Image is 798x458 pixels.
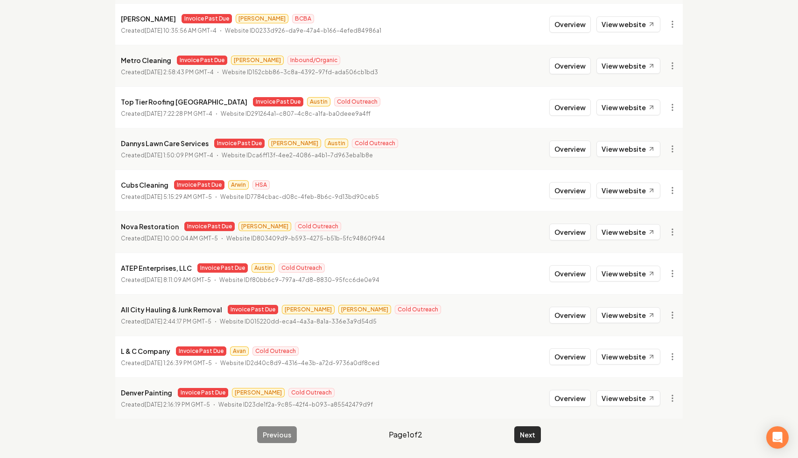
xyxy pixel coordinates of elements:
p: Website ID 7784cbac-d08c-4feb-8b6c-9d13bd90ceb5 [220,192,379,202]
button: Next [514,426,541,443]
span: Invoice Past Due [197,263,248,273]
span: Invoice Past Due [253,97,303,106]
button: Overview [549,99,591,116]
p: Website ID ca6ff13f-4ee2-4086-a4b1-7d963eba1b8e [222,151,373,160]
button: Overview [549,224,591,240]
a: View website [596,390,660,406]
span: Cold Outreach [352,139,398,148]
p: Created [121,234,218,243]
p: Created [121,275,211,285]
p: Created [121,68,214,77]
a: View website [596,183,660,198]
button: Overview [549,265,591,282]
p: Dannys Lawn Care Services [121,138,209,149]
p: Website ID f80bb6c9-797a-47d8-8830-95fcc6de0e94 [219,275,379,285]
span: [PERSON_NAME] [238,222,291,231]
span: Austin [307,97,330,106]
span: Austin [252,263,275,273]
p: Website ID 0233d926-da9e-47a4-b166-4efed84986a1 [225,26,381,35]
button: Overview [549,16,591,33]
time: [DATE] 2:44:17 PM GMT-5 [145,318,211,325]
span: [PERSON_NAME] [338,305,391,314]
p: Website ID 23de1f2a-9c85-42f4-b093-a85542479d9f [218,400,373,409]
button: Overview [549,348,591,365]
p: Nova Restoration [121,221,179,232]
div: Open Intercom Messenger [766,426,789,449]
span: HSA [252,180,270,190]
a: View website [596,349,660,365]
span: Invoice Past Due [177,56,227,65]
p: Created [121,192,212,202]
span: Cold Outreach [252,346,299,356]
p: Website ID 291264a1-c807-4c8c-a1fa-ba0deee9a4ff [221,109,371,119]
button: Overview [549,182,591,199]
time: [DATE] 5:15:29 AM GMT-5 [145,193,212,200]
a: View website [596,266,660,282]
span: Inbound/Organic [287,56,340,65]
span: [PERSON_NAME] [268,139,321,148]
p: Metro Cleaning [121,55,171,66]
time: [DATE] 1:26:39 PM GMT-5 [145,359,212,366]
time: [DATE] 10:00:04 AM GMT-5 [145,235,218,242]
p: Website ID 803409d9-b593-4275-b51b-5fc94860f944 [226,234,385,243]
span: Cold Outreach [288,388,335,397]
button: Overview [549,141,591,157]
a: View website [596,224,660,240]
span: Page 1 of 2 [389,429,422,440]
span: [PERSON_NAME] [282,305,335,314]
span: [PERSON_NAME] [232,388,285,397]
p: L & C Company [121,345,170,357]
span: Avan [230,346,249,356]
span: Invoice Past Due [228,305,278,314]
span: Austin [325,139,348,148]
span: Cold Outreach [334,97,380,106]
time: [DATE] 10:35:56 AM GMT-4 [145,27,217,34]
a: View website [596,99,660,115]
time: [DATE] 2:58:43 PM GMT-4 [145,69,214,76]
span: Invoice Past Due [178,388,228,397]
p: Created [121,109,212,119]
p: Denver Painting [121,387,172,398]
span: [PERSON_NAME] [231,56,284,65]
p: Website ID 2d40c8d9-4316-4e3b-a72d-9736a0df8ced [220,359,379,368]
span: Cold Outreach [395,305,441,314]
span: Cold Outreach [295,222,341,231]
span: BCBA [292,14,314,23]
time: [DATE] 7:22:28 PM GMT-4 [145,110,212,117]
span: Invoice Past Due [176,346,226,356]
p: Created [121,317,211,326]
span: Invoice Past Due [174,180,224,190]
p: Website ID 015220dd-eca4-4a3a-8a1a-336e3a9d54d5 [220,317,377,326]
p: ATEP Enterprises, LLC [121,262,192,274]
p: Cubs Cleaning [121,179,168,190]
p: Created [121,151,213,160]
p: Website ID 152cbb86-3c8a-4392-97fd-ada506cb1bd3 [222,68,378,77]
span: Arwin [228,180,249,190]
button: Overview [549,307,591,324]
span: Invoice Past Due [182,14,232,23]
p: All City Hauling & Junk Removal [121,304,222,315]
p: Created [121,26,217,35]
p: Created [121,359,212,368]
time: [DATE] 8:11:09 AM GMT-5 [145,276,211,283]
button: Overview [549,390,591,407]
time: [DATE] 2:16:19 PM GMT-5 [145,401,210,408]
a: View website [596,16,660,32]
p: [PERSON_NAME] [121,13,176,24]
p: Top Tier Roofing [GEOGRAPHIC_DATA] [121,96,247,107]
time: [DATE] 1:50:09 PM GMT-4 [145,152,213,159]
p: Created [121,400,210,409]
span: Invoice Past Due [214,139,265,148]
button: Overview [549,57,591,74]
a: View website [596,141,660,157]
span: Cold Outreach [279,263,325,273]
a: View website [596,307,660,323]
a: View website [596,58,660,74]
span: Invoice Past Due [184,222,235,231]
span: [PERSON_NAME] [236,14,288,23]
